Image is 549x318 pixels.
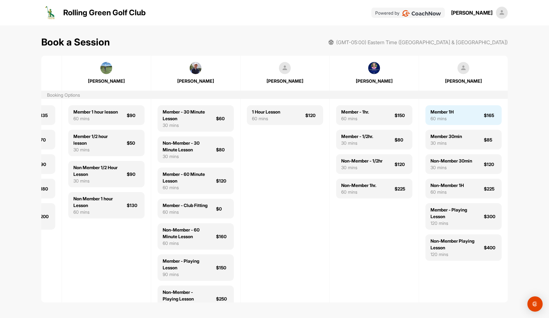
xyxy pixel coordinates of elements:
div: 30 mins [341,164,383,171]
div: Non-Member Playing Lesson [430,238,476,251]
img: CoachNow [402,10,441,17]
div: $150 [216,264,229,271]
div: $120 [484,161,497,168]
div: Member - Playing Lesson [430,206,476,220]
div: Member 1H [430,108,454,115]
div: $200 [37,213,50,220]
img: square_default-ef6cabf814de5a2bf16c804365e32c732080f9872bdf737d349900a9daf73cf9.png [457,62,470,74]
img: square_76d474b740ca28bdc38895401cb2d4cb.jpg [100,62,112,74]
div: $70 [37,136,50,143]
div: [PERSON_NAME] [426,78,501,84]
div: $120 [305,112,318,119]
div: [PERSON_NAME] [336,78,412,84]
div: 60 mins [341,189,376,195]
div: 120 mins [430,251,476,258]
div: 60 mins [163,209,207,215]
div: $130 [127,202,139,209]
div: Member - 1hr. [341,108,369,115]
div: $180 [37,185,50,192]
h1: Book a Session [41,35,110,49]
div: Non Member 1/2 Hour Lesson [73,164,119,177]
div: 30 mins [430,164,472,171]
span: (GMT-05:00) Eastern Time ([GEOGRAPHIC_DATA] & [GEOGRAPHIC_DATA]) [336,38,508,46]
img: square_default-ef6cabf814de5a2bf16c804365e32c732080f9872bdf737d349900a9daf73cf9.png [496,7,508,19]
div: $150 [395,112,407,119]
div: 30 mins [163,122,208,128]
div: $225 [395,185,407,192]
img: square_c38149ace2d67fed064ce2ecdac316ab.jpg [190,62,202,74]
div: Non-Member - 1/2hr [341,157,383,164]
div: Non-Member 30min [430,157,472,164]
div: Member 30min [430,133,462,140]
div: $250 [216,295,229,302]
div: 60 mins [73,209,119,215]
div: Member - Playing Lesson [163,258,208,271]
div: 90 mins [163,302,208,309]
div: $90 [37,161,50,168]
div: $90 [127,171,139,177]
div: 90 mins [163,271,208,278]
div: $160 [216,233,229,240]
div: Member - 1/2hr. [341,133,373,140]
div: 120 mins [430,220,476,226]
div: $90 [127,112,139,119]
img: square_40516db2916e8261e2cdf582b2492737.jpg [368,62,380,74]
div: 60 mins [341,115,369,122]
div: 1 Hour Lesson [252,108,280,115]
div: 30 mins [430,140,462,146]
div: Booking Options [47,92,80,98]
div: 60 mins [73,115,118,122]
div: 30 mins [163,153,208,160]
div: $135 [37,112,50,119]
div: 60 mins [163,184,208,191]
div: $80 [395,136,407,143]
div: $400 [484,244,497,251]
div: $120 [216,177,229,184]
div: 30 mins [341,140,373,146]
div: $0 [216,205,229,212]
img: square_default-ef6cabf814de5a2bf16c804365e32c732080f9872bdf737d349900a9daf73cf9.png [279,62,291,74]
div: $60 [216,115,229,122]
div: Non-Member 1H [430,182,464,189]
div: Non-Member 1hr. [341,182,376,189]
div: Member 1/2 hour lesson [73,133,119,146]
div: Open Intercom Messenger [527,296,543,312]
div: Member 1 hour lesson [73,108,118,115]
div: [PERSON_NAME] [451,9,492,17]
div: $225 [484,185,497,192]
div: 60 mins [430,115,454,122]
div: $50 [127,140,139,146]
div: $120 [395,161,407,168]
div: $85 [484,136,497,143]
div: $300 [484,213,497,220]
div: 60 mins [430,189,464,195]
img: logo [43,5,58,20]
div: $165 [484,112,497,119]
div: Member - Club Fitting [163,202,207,209]
div: Non Member 1 hour Lesson [73,195,119,209]
div: [PERSON_NAME] [69,78,144,84]
p: Powered by [375,10,399,16]
div: 30 mins [73,146,119,153]
div: $80 [216,146,229,153]
div: Non-Member - 60 Minute Lesson [163,226,208,240]
p: Rolling Green Golf Club [63,7,146,18]
div: Non-Member - 30 Minute Lesson [163,140,208,153]
div: 30 mins [73,177,119,184]
div: Member - 60 Minute Lesson [163,171,208,184]
div: 60 mins [163,240,208,246]
div: [PERSON_NAME] [247,78,323,84]
div: [PERSON_NAME] [158,78,234,84]
div: Member - 30 Minute Lesson [163,108,208,122]
div: Non-Member - Playing Lesson [163,289,208,302]
div: 60 mins [252,115,280,122]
